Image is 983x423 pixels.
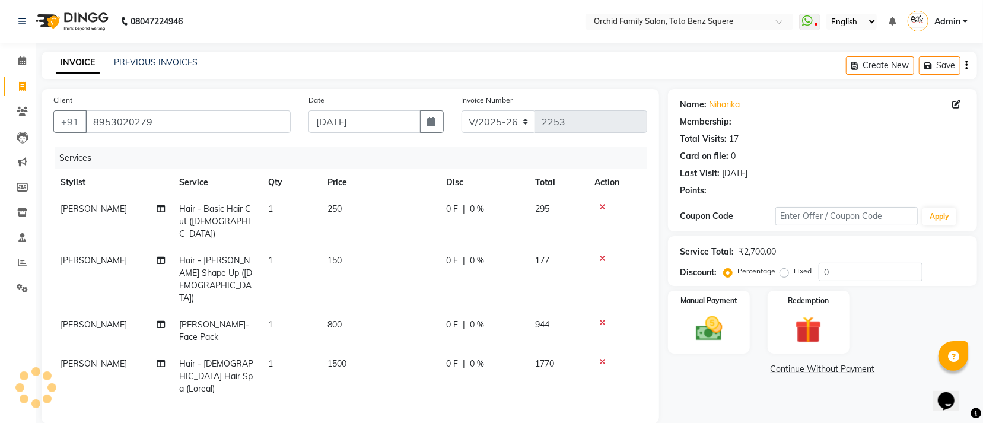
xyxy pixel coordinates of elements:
span: 1 [268,255,273,266]
div: 17 [729,133,739,145]
img: logo [30,5,112,38]
span: Admin [934,15,960,28]
label: Manual Payment [680,295,737,306]
span: | [463,319,465,331]
a: Niharika [709,98,740,111]
img: _cash.svg [688,313,731,344]
span: 1500 [327,358,346,369]
span: 800 [327,319,342,330]
label: Redemption [788,295,829,306]
div: Coupon Code [680,210,775,222]
img: _gift.svg [787,313,830,346]
span: 295 [535,203,549,214]
span: 0 % [470,203,484,215]
button: Save [919,56,960,75]
span: 0 F [446,358,458,370]
span: | [463,203,465,215]
div: Points: [680,185,707,197]
span: Hair - [DEMOGRAPHIC_DATA] Hair Spa (Loreal) [179,358,253,394]
span: 944 [535,319,549,330]
span: 0 % [470,319,484,331]
label: Fixed [794,266,812,276]
div: Discount: [680,266,717,279]
img: Admin [908,11,928,31]
span: 0 % [470,358,484,370]
label: Percentage [737,266,775,276]
span: [PERSON_NAME] [61,319,127,330]
span: 0 F [446,255,458,267]
a: PREVIOUS INVOICES [114,57,198,68]
th: Disc [439,169,528,196]
th: Qty [261,169,320,196]
span: 1 [268,319,273,330]
th: Total [528,169,587,196]
span: 1770 [535,358,554,369]
button: +91 [53,110,87,133]
span: Hair - Basic Hair Cut ([DEMOGRAPHIC_DATA]) [179,203,251,239]
input: Enter Offer / Coupon Code [775,207,918,225]
span: | [463,255,465,267]
span: | [463,358,465,370]
span: Hair - [PERSON_NAME] Shape Up ([DEMOGRAPHIC_DATA]) [179,255,252,303]
div: ₹2,700.00 [739,246,776,258]
div: Membership: [680,116,731,128]
div: 0 [731,150,736,163]
span: [PERSON_NAME] [61,203,127,214]
div: Service Total: [680,246,734,258]
span: 150 [327,255,342,266]
iframe: chat widget [933,376,971,411]
div: Card on file: [680,150,728,163]
label: Date [308,95,325,106]
b: 08047224946 [131,5,183,38]
span: 250 [327,203,342,214]
button: Create New [846,56,914,75]
span: 0 % [470,255,484,267]
div: Services [55,147,656,169]
th: Service [172,169,261,196]
input: Search by Name/Mobile/Email/Code [85,110,291,133]
div: [DATE] [722,167,747,180]
div: Name: [680,98,707,111]
span: 0 F [446,319,458,331]
label: Invoice Number [462,95,513,106]
div: Total Visits: [680,133,727,145]
div: Last Visit: [680,167,720,180]
span: [PERSON_NAME] [61,255,127,266]
span: [PERSON_NAME]- Face Pack [179,319,249,342]
span: 0 F [446,203,458,215]
th: Action [587,169,647,196]
th: Price [320,169,439,196]
button: Apply [922,208,956,225]
span: [PERSON_NAME] [61,358,127,369]
span: 177 [535,255,549,266]
th: Stylist [53,169,172,196]
label: Client [53,95,72,106]
a: Continue Without Payment [670,363,975,376]
span: 1 [268,358,273,369]
span: 1 [268,203,273,214]
a: INVOICE [56,52,100,74]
